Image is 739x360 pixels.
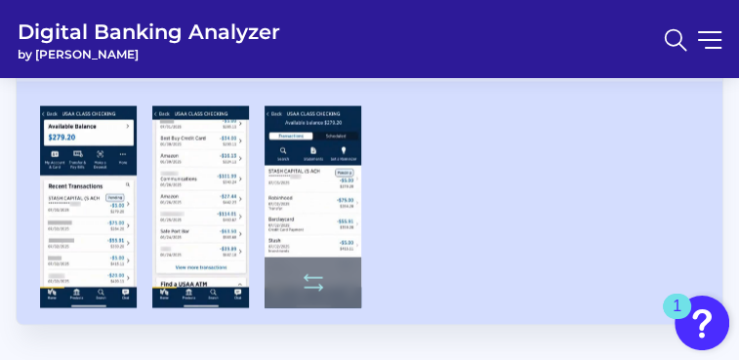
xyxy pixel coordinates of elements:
[152,105,249,307] img: USAA
[673,306,681,332] div: 1
[18,18,280,47] span: Digital Banking Analyzer
[265,105,361,307] img: USAA
[675,296,729,350] button: Open Resource Center, 1 new notification
[40,105,137,307] img: USAA
[18,47,280,61] span: by [PERSON_NAME]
